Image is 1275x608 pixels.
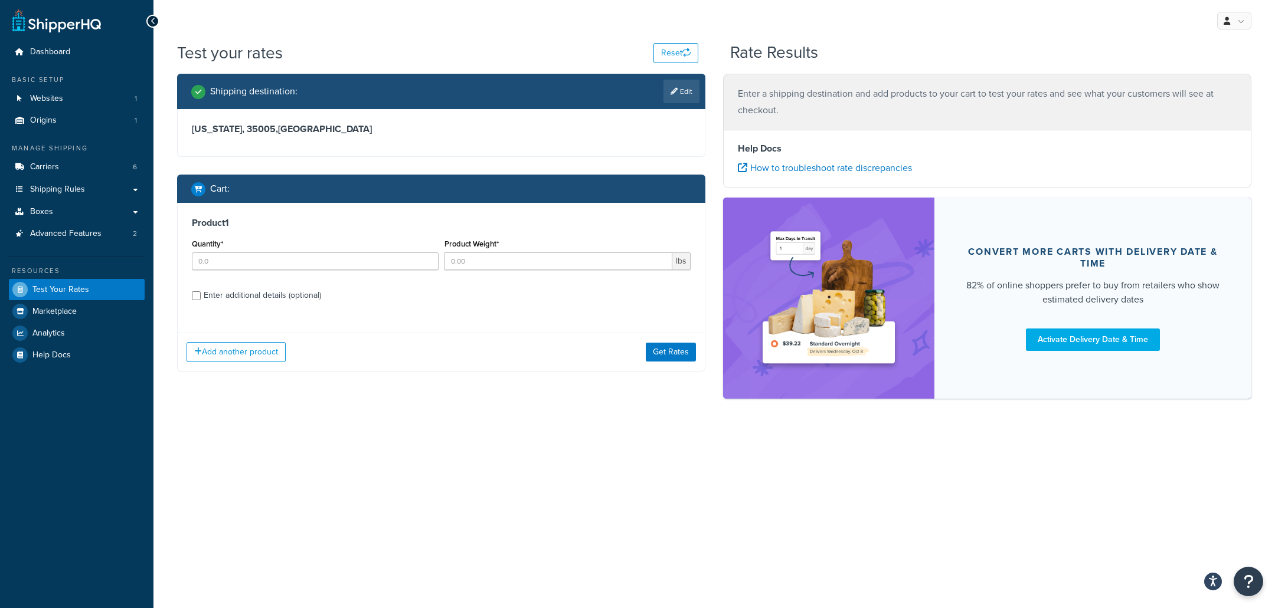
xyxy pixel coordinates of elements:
a: Carriers6 [9,156,145,178]
button: Get Rates [646,343,696,361]
input: Enter additional details (optional) [192,291,201,300]
li: Websites [9,88,145,110]
button: Reset [653,43,698,63]
a: Marketplace [9,301,145,322]
a: Websites1 [9,88,145,110]
h3: [US_STATE], 35005 , [GEOGRAPHIC_DATA] [192,123,691,135]
p: Enter a shipping destination and add products to your cart to test your rates and see what your c... [738,86,1237,119]
span: Websites [30,94,63,104]
a: How to troubleshoot rate discrepancies [738,161,912,175]
div: Manage Shipping [9,143,145,153]
a: Shipping Rules [9,179,145,201]
span: Help Docs [32,350,71,360]
label: Product Weight* [444,239,499,248]
a: Edit [663,80,699,103]
input: 0.00 [444,252,673,270]
button: Open Resource Center [1234,567,1263,596]
span: 1 [135,116,137,126]
span: 2 [133,229,137,239]
div: 82% of online shoppers prefer to buy from retailers who show estimated delivery dates [963,278,1223,307]
span: lbs [672,252,691,270]
a: Analytics [9,323,145,344]
h4: Help Docs [738,142,1237,156]
h3: Product 1 [192,217,691,229]
span: Origins [30,116,57,126]
a: Test Your Rates [9,279,145,300]
span: Analytics [32,328,65,338]
span: Boxes [30,207,53,217]
span: Advanced Features [30,229,102,239]
div: Enter additional details (optional) [204,287,321,304]
a: Dashboard [9,41,145,63]
h2: Cart : [210,183,230,194]
div: Basic Setup [9,75,145,85]
a: Activate Delivery Date & Time [1026,328,1160,351]
a: Advanced Features2 [9,223,145,245]
h1: Test your rates [177,41,283,64]
span: Carriers [30,162,59,172]
a: Help Docs [9,344,145,366]
label: Quantity* [192,239,223,248]
img: feature-image-ddt-36eae7f7280da8017bfb280eaccd9c446f90b1fe08728e4019434db127062ab4.png [755,215,903,381]
li: Carriers [9,156,145,178]
span: Dashboard [30,47,70,57]
h2: Shipping destination : [210,86,297,97]
div: Convert more carts with delivery date & time [963,246,1223,270]
a: Boxes [9,201,145,223]
span: Marketplace [32,307,77,317]
li: Origins [9,110,145,132]
span: 6 [133,162,137,172]
a: Origins1 [9,110,145,132]
span: Test Your Rates [32,285,89,295]
span: 1 [135,94,137,104]
button: Add another product [187,342,286,362]
li: Advanced Features [9,223,145,245]
input: 0.0 [192,252,439,270]
div: Resources [9,266,145,276]
span: Shipping Rules [30,185,85,195]
h2: Rate Results [730,44,818,62]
